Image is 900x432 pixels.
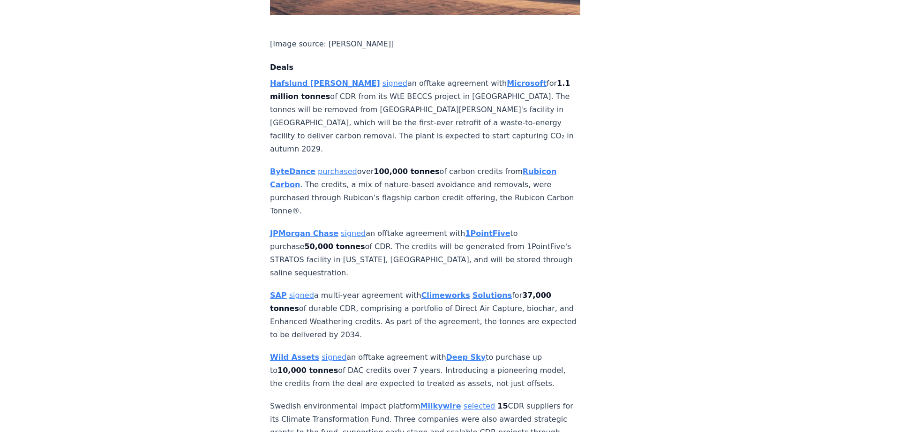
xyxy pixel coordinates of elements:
a: selected [464,402,495,410]
a: purchased [318,167,357,176]
a: 1PointFive [465,229,510,238]
a: SAP [270,291,287,300]
strong: 10,000 tonnes [277,366,338,375]
a: signed [382,79,407,88]
a: signed [341,229,366,238]
a: signed [322,353,346,362]
p: [Image source: [PERSON_NAME]] [270,38,580,51]
a: Hafslund [PERSON_NAME] [270,79,380,88]
a: signed [289,291,314,300]
strong: 15 [497,402,508,410]
a: Climeworks [421,291,470,300]
a: Solutions [472,291,512,300]
a: Microsoft [507,79,547,88]
a: Milkywire [420,402,461,410]
p: an offtake agreement with for of CDR from its WtE BECCS project in [GEOGRAPHIC_DATA]. The tonnes ... [270,77,580,156]
a: Wild Assets [270,353,319,362]
strong: 50,000 tonnes [304,242,365,251]
a: Rubicon Carbon [270,167,556,189]
a: Deep Sky [446,353,486,362]
p: an offtake agreement with to purchase up to of DAC credits over 7 years. Introducing a pioneering... [270,351,580,390]
p: over of carbon credits from . The credits, a mix of nature-based avoidance and removals, were pur... [270,165,580,218]
a: JPMorgan Chase [270,229,338,238]
strong: 1.1 million tonnes [270,79,570,101]
p: a multi-year agreement with for of durable CDR, comprising a portfolio of Direct Air Capture, bio... [270,289,580,341]
strong: Deals [270,63,293,72]
strong: 37,000 tonnes [270,291,551,313]
strong: 100,000 tonnes [374,167,439,176]
p: an offtake agreement with to purchase of CDR. The credits will be generated from 1PointFive's STR... [270,227,580,280]
a: ByteDance [270,167,315,176]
